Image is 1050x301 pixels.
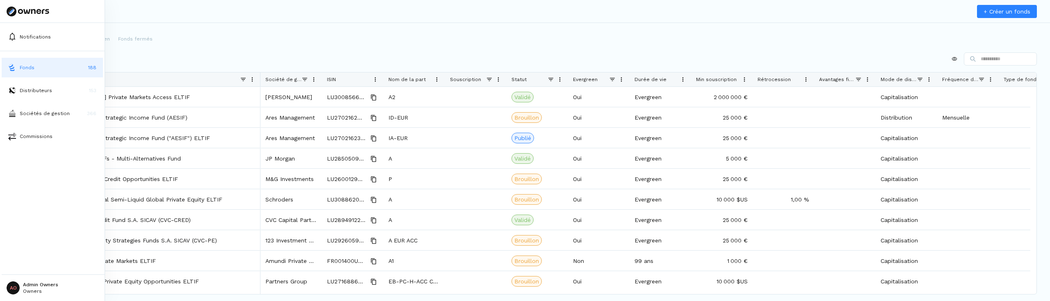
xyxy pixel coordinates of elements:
[260,107,322,127] div: Ares Management
[369,113,379,123] button: Copy
[369,236,379,246] button: Copy
[2,58,103,77] button: fundsFonds188
[59,257,156,265] p: Amundi FPS Private Markets ELTIF
[327,128,365,148] span: LU2702162343
[88,64,96,71] p: 188
[369,154,379,164] button: Copy
[977,5,1037,18] a: + Créer un fonds
[568,87,630,107] div: Oui
[696,77,737,82] span: Min souscription
[2,127,103,146] button: commissionsCommissions
[630,87,691,107] div: Evergreen
[383,107,445,127] div: ID-EUR
[691,189,753,209] div: 10 000 $US
[260,210,322,230] div: CVC Capital Partners
[7,281,20,294] span: AO
[8,109,16,118] img: asset-managers
[630,148,691,168] div: Evergreen
[260,189,322,209] div: Schroders
[881,77,917,82] span: Mode de distribution des revenus
[819,77,855,82] span: Avantages fiscaux
[514,236,539,244] span: Brouillon
[369,215,379,225] button: Copy
[59,216,191,224] p: CVC Private Credit Fund S.A. SICAV (CVC-CRED)
[514,216,531,224] span: Validé
[511,77,527,82] span: Statut
[2,27,103,47] button: Notifications
[876,148,937,168] div: Capitalisation
[260,251,322,271] div: Amundi Private Equity Funds
[260,169,322,189] div: M&G Investments
[876,189,937,209] div: Capitalisation
[691,271,753,291] div: 10 000 $US
[59,113,187,122] a: Ares European Strategic Income Fund (AESIF)
[2,104,103,123] button: asset-managersSociétés de gestion366
[876,107,937,127] div: Distribution
[87,110,96,117] p: 366
[59,236,217,244] a: CVC Private Equity Strategies Funds S.A. SICAV (CVC-PE)
[327,210,365,230] span: LU2894912281
[691,87,753,107] div: 2 000 000 €
[514,154,531,163] span: Validé
[369,93,379,102] button: Copy
[568,189,630,209] div: Oui
[260,230,322,250] div: 123 Investment Managers
[383,169,445,189] div: P
[2,81,103,100] button: distributorsDistributeurs153
[876,230,937,250] div: Capitalisation
[59,195,222,204] a: Schroders Capital Semi-Liquid Global Private Equity ELTIF
[514,134,531,142] span: Publié
[369,277,379,287] button: Copy
[876,251,937,271] div: Capitalisation
[59,93,190,101] p: [PERSON_NAME] Private Markets Access ELTIF
[327,77,336,82] span: ISIN
[369,134,379,143] button: Copy
[514,277,539,285] span: Brouillon
[568,169,630,189] div: Oui
[327,149,365,169] span: LU2850509105
[327,87,365,107] span: LU3008566328
[59,277,199,285] p: Partners Group Private Equity Opportunities ELTIF
[327,251,365,271] span: FR001400UU79
[514,113,539,122] span: Brouillon
[450,77,481,82] span: Souscription
[369,195,379,205] button: Copy
[20,133,52,140] p: Commissions
[59,154,181,163] a: JP Morgan ELTIFs - Multi-Alternatives Fund
[568,128,630,148] div: Oui
[568,271,630,291] div: Oui
[691,107,753,127] div: 25 000 €
[691,148,753,168] div: 5 000 €
[369,256,379,266] button: Copy
[20,110,70,117] p: Sociétés de gestion
[691,210,753,230] div: 25 000 €
[514,195,539,204] span: Brouillon
[23,282,58,287] p: Admin Owners
[691,169,753,189] div: 25 000 €
[942,77,978,82] span: Fréquence de distribution
[260,87,322,107] div: [PERSON_NAME]
[758,77,791,82] span: Rétrocession
[8,86,16,95] img: distributors
[876,128,937,148] div: Capitalisation
[260,271,322,291] div: Partners Group
[514,257,539,265] span: Brouillon
[630,251,691,271] div: 99 ans
[568,251,630,271] div: Non
[383,87,445,107] div: A2
[383,148,445,168] div: A
[8,132,16,140] img: commissions
[691,251,753,271] div: 1 000 €
[630,169,691,189] div: Evergreen
[1004,77,1039,82] span: Type de fonds
[59,134,210,142] p: Ares European Strategic Income Fund ("AESIF") ELTIF
[876,87,937,107] div: Capitalisation
[118,35,153,43] p: Fonds fermés
[876,271,937,291] div: Capitalisation
[20,33,51,41] p: Notifications
[937,107,999,127] div: Mensuelle
[630,189,691,209] div: Evergreen
[383,128,445,148] div: IA-EUR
